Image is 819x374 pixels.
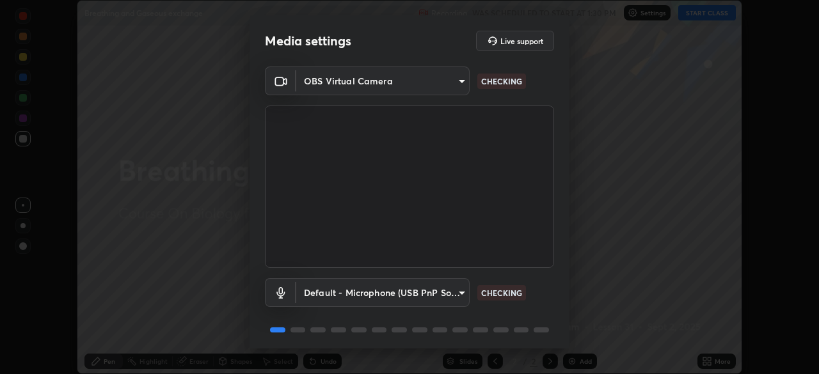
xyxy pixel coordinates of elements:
p: CHECKING [481,287,522,299]
div: OBS Virtual Camera [296,66,470,95]
div: OBS Virtual Camera [296,278,470,307]
h5: Live support [500,37,543,45]
h2: Media settings [265,33,351,49]
p: CHECKING [481,75,522,87]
